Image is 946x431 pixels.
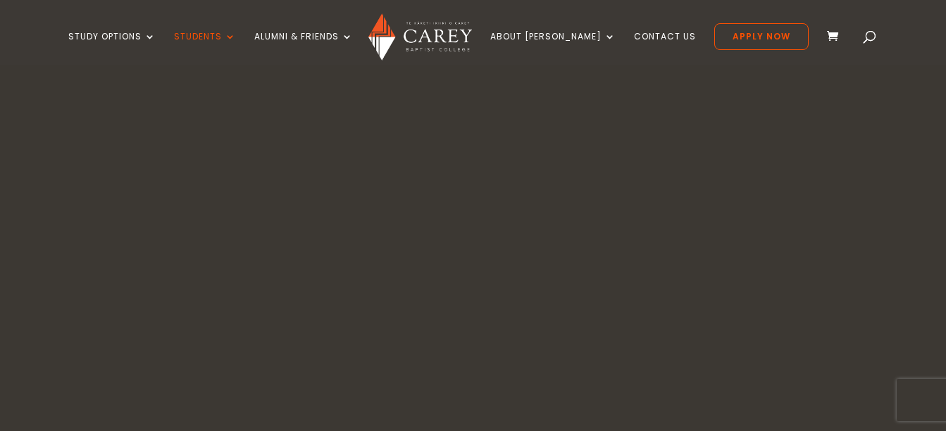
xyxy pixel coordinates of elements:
[714,23,809,50] a: Apply Now
[368,13,472,61] img: Carey Baptist College
[490,32,616,65] a: About [PERSON_NAME]
[174,32,236,65] a: Students
[254,32,353,65] a: Alumni & Friends
[68,32,156,65] a: Study Options
[634,32,696,65] a: Contact Us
